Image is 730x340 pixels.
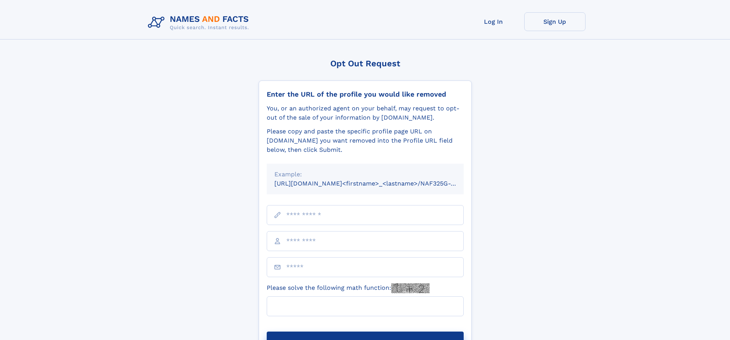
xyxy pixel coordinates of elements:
[463,12,524,31] a: Log In
[267,104,464,122] div: You, or an authorized agent on your behalf, may request to opt-out of the sale of your informatio...
[274,180,478,187] small: [URL][DOMAIN_NAME]<firstname>_<lastname>/NAF325G-xxxxxxxx
[524,12,586,31] a: Sign Up
[267,90,464,99] div: Enter the URL of the profile you would like removed
[267,127,464,154] div: Please copy and paste the specific profile page URL on [DOMAIN_NAME] you want removed into the Pr...
[267,283,430,293] label: Please solve the following math function:
[259,59,472,68] div: Opt Out Request
[145,12,255,33] img: Logo Names and Facts
[274,170,456,179] div: Example:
